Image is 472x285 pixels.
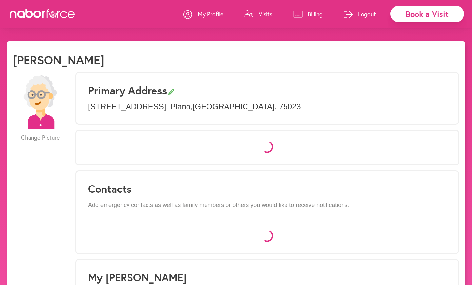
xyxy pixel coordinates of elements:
img: efc20bcf08b0dac87679abea64c1faab.png [13,75,67,129]
a: Visits [244,4,272,24]
p: Add emergency contacts as well as family members or others you would like to receive notifications. [88,202,446,209]
h3: Contacts [88,183,446,195]
p: My Profile [198,10,223,18]
p: [STREET_ADDRESS] , Plano , [GEOGRAPHIC_DATA] , 75023 [88,102,446,112]
h1: My [PERSON_NAME] [88,271,446,284]
div: Book a Visit [390,6,464,22]
p: Visits [259,10,272,18]
a: My Profile [183,4,223,24]
h1: [PERSON_NAME] [13,53,104,67]
span: Change Picture [21,134,60,141]
h3: Primary Address [88,84,446,97]
p: Billing [308,10,323,18]
a: Logout [344,4,376,24]
a: Billing [293,4,323,24]
p: Logout [358,10,376,18]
